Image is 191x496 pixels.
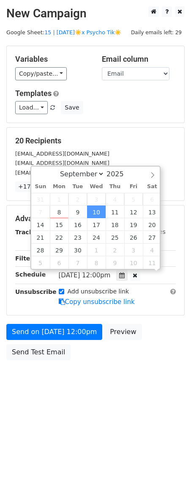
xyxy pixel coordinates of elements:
[31,206,50,218] span: September 7, 2025
[106,244,124,256] span: October 2, 2025
[143,218,161,231] span: September 20, 2025
[31,218,50,231] span: September 14, 2025
[87,244,106,256] span: October 1, 2025
[104,324,142,340] a: Preview
[31,231,50,244] span: September 21, 2025
[31,256,50,269] span: October 5, 2025
[87,256,106,269] span: October 8, 2025
[87,184,106,189] span: Wed
[102,55,176,64] h5: Email column
[143,184,161,189] span: Sat
[50,184,68,189] span: Mon
[68,244,87,256] span: September 30, 2025
[6,29,121,36] small: Google Sheet:
[50,218,68,231] span: September 15, 2025
[68,218,87,231] span: September 16, 2025
[106,184,124,189] span: Thu
[149,455,191,496] iframe: Chat Widget
[143,206,161,218] span: September 13, 2025
[124,218,143,231] span: September 19, 2025
[61,101,83,114] button: Save
[106,193,124,206] span: September 4, 2025
[106,256,124,269] span: October 9, 2025
[87,231,106,244] span: September 24, 2025
[106,231,124,244] span: September 25, 2025
[143,244,161,256] span: October 4, 2025
[50,193,68,206] span: September 1, 2025
[15,170,109,176] small: [EMAIL_ADDRESS][DOMAIN_NAME]
[6,324,102,340] a: Send on [DATE] 12:00pm
[68,231,87,244] span: September 23, 2025
[31,184,50,189] span: Sun
[50,231,68,244] span: September 22, 2025
[31,193,50,206] span: August 31, 2025
[68,206,87,218] span: September 9, 2025
[15,101,48,114] a: Load...
[15,255,37,262] strong: Filters
[124,184,143,189] span: Fri
[6,6,185,21] h2: New Campaign
[104,170,135,178] input: Year
[68,256,87,269] span: October 7, 2025
[124,244,143,256] span: October 3, 2025
[87,193,106,206] span: September 3, 2025
[59,271,111,279] span: [DATE] 12:00pm
[87,206,106,218] span: September 10, 2025
[59,298,135,306] a: Copy unsubscribe link
[15,151,109,157] small: [EMAIL_ADDRESS][DOMAIN_NAME]
[124,206,143,218] span: September 12, 2025
[15,136,176,145] h5: 20 Recipients
[15,229,44,236] strong: Tracking
[128,29,185,36] a: Daily emails left: 29
[15,160,109,166] small: [EMAIL_ADDRESS][DOMAIN_NAME]
[143,231,161,244] span: September 27, 2025
[128,28,185,37] span: Daily emails left: 29
[68,193,87,206] span: September 2, 2025
[31,244,50,256] span: September 28, 2025
[50,206,68,218] span: September 8, 2025
[68,184,87,189] span: Tue
[15,288,57,295] strong: Unsubscribe
[143,256,161,269] span: October 11, 2025
[124,231,143,244] span: September 26, 2025
[106,218,124,231] span: September 18, 2025
[124,256,143,269] span: October 10, 2025
[44,29,121,36] a: 15 | [DATE]☀️x Psycho Tik☀️
[15,89,52,98] a: Templates
[132,227,165,236] label: UTM Codes
[15,271,46,278] strong: Schedule
[15,214,176,223] h5: Advanced
[15,67,67,80] a: Copy/paste...
[143,193,161,206] span: September 6, 2025
[50,256,68,269] span: October 6, 2025
[6,344,71,360] a: Send Test Email
[87,218,106,231] span: September 17, 2025
[15,181,51,192] a: +17 more
[124,193,143,206] span: September 5, 2025
[106,206,124,218] span: September 11, 2025
[68,287,129,296] label: Add unsubscribe link
[50,244,68,256] span: September 29, 2025
[15,55,89,64] h5: Variables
